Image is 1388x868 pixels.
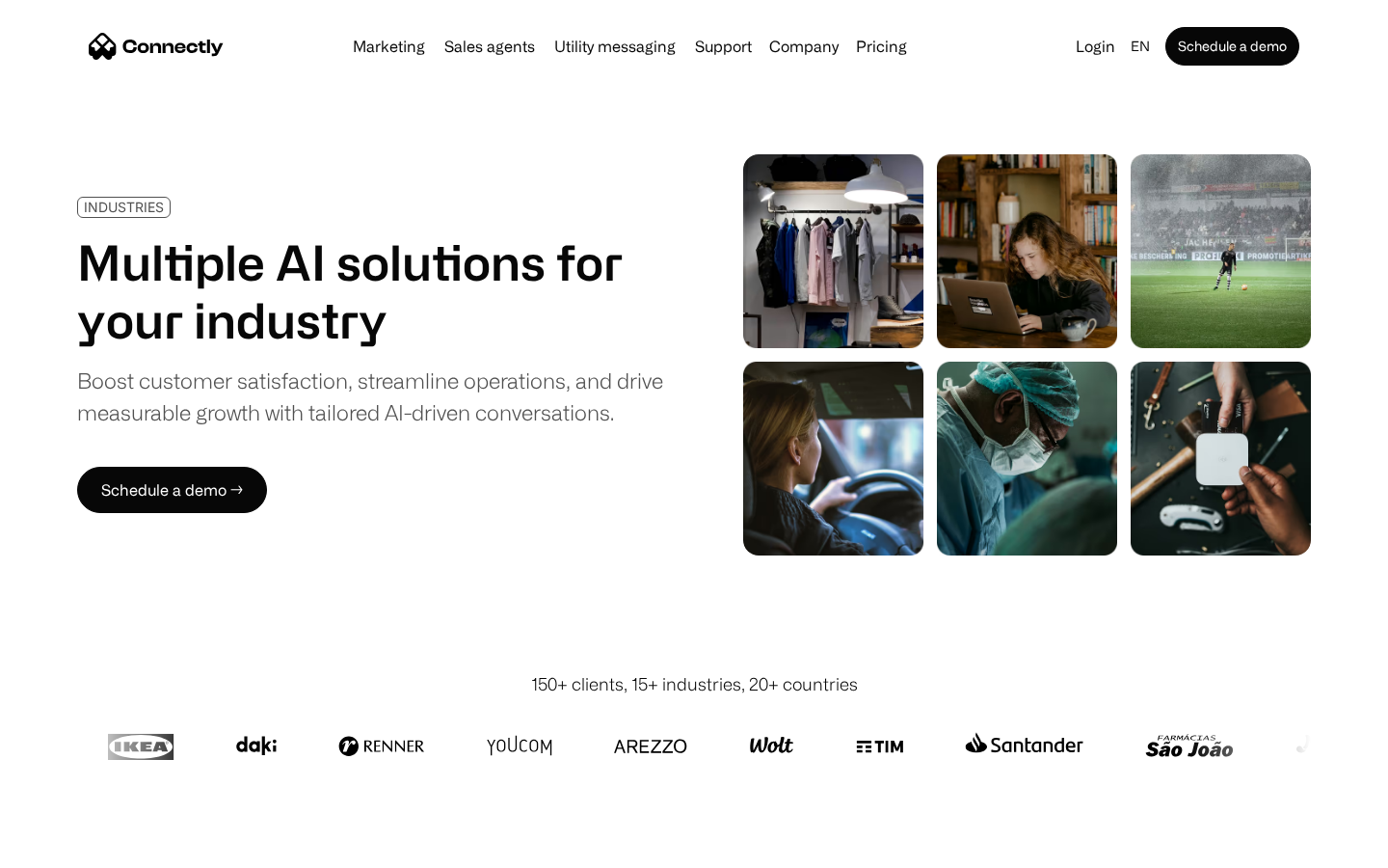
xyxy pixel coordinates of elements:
div: INDUSTRIES [84,200,164,214]
a: Sales agents [437,39,543,54]
div: Boost customer satisfaction, streamline operations, and drive measurable growth with tailored AI-... [77,365,663,428]
a: Pricing [848,39,915,54]
a: Marketing [345,39,433,54]
a: Schedule a demo → [77,467,267,513]
h1: Multiple AI solutions for your industry [77,233,663,349]
ul: Language list [39,834,116,861]
aside: Language selected: English [19,832,116,861]
a: Utility messaging [547,39,683,54]
a: Login [1068,33,1123,60]
div: Company [769,33,839,60]
a: Schedule a demo [1165,27,1299,66]
div: en [1131,33,1150,60]
a: Support [687,39,760,54]
div: 150+ clients, 15+ industries, 20+ countries [531,671,858,697]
